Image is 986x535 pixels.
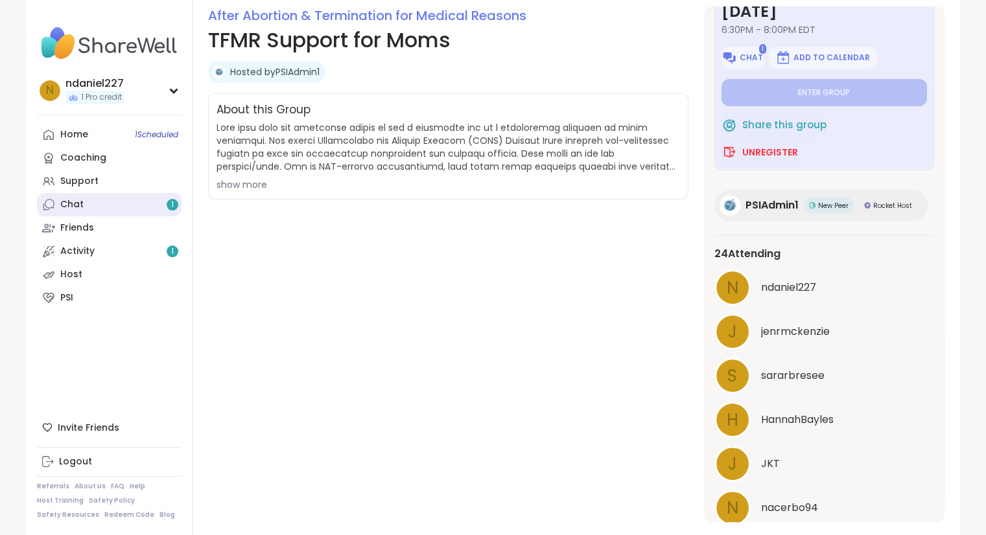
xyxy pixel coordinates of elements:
[89,496,135,505] a: Safety Policy
[217,178,680,191] div: show more
[213,65,226,78] img: PSIAdmin1
[742,146,798,159] span: Unregister
[714,269,934,306] a: nndaniel227
[714,402,934,438] a: HHannahBayles
[761,456,780,472] span: JKT
[722,47,764,69] button: Chat
[60,222,94,234] div: Friends
[722,139,798,166] button: Unregister
[722,50,737,65] img: ShareWell Logomark
[742,118,827,133] span: Share this group
[761,368,825,383] span: sararbresee
[60,152,106,165] div: Coaching
[135,130,178,140] span: 1 Scheduled
[208,6,526,25] a: After Abortion & Termination for Medical Reasons
[714,490,934,526] a: nnacerbo94
[37,193,182,216] a: Chat1
[208,25,688,56] h1: TFMR Support for Moms
[740,52,763,63] span: Chat
[761,280,816,295] span: ndaniel227
[60,268,82,281] div: Host
[37,416,182,439] div: Invite Friends
[873,201,912,211] span: Rocket Host
[37,450,182,473] a: Logout
[37,482,69,491] a: Referrals
[230,65,320,78] a: Hosted byPSIAdmin1
[728,319,737,345] span: j
[769,47,876,69] button: Add to Calendar
[727,275,738,301] span: n
[714,246,781,262] span: 24 Attending
[722,111,827,139] button: Share this group
[111,482,124,491] a: FAQ
[798,87,850,98] span: Enter group
[60,245,95,258] div: Activity
[714,358,934,394] a: ssararbresee
[864,202,871,209] img: Rocket Host
[745,198,799,213] span: PSIAdmin1
[75,482,106,491] a: About Us
[37,510,99,519] a: Safety Resources
[37,263,182,286] a: Host
[130,482,145,491] a: Help
[809,202,816,209] img: New Peer
[46,82,54,99] span: n
[171,246,174,257] span: 1
[37,216,182,240] a: Friends
[60,198,84,211] div: Chat
[727,363,737,389] span: s
[793,52,870,63] span: Add to Calendar
[60,175,99,188] div: Support
[37,123,182,146] a: Home1Scheduled
[818,201,849,211] span: New Peer
[727,407,738,433] span: H
[722,23,927,36] span: 6:30PM - 8:00PM EDT
[775,50,791,65] img: ShareWell Logomark
[37,496,84,505] a: Host Training
[171,199,174,211] span: 1
[728,451,737,477] span: J
[759,44,766,54] span: 1
[722,144,737,160] img: ShareWell Logomark
[60,291,73,304] div: PSI
[65,76,124,91] div: ndaniel227
[217,102,311,119] h2: About this Group
[37,21,182,66] img: ShareWell Nav Logo
[159,510,175,519] a: Blog
[714,446,934,482] a: JJKT
[59,455,92,468] div: Logout
[714,313,934,350] a: jjenrmckenzie
[37,146,182,170] a: Coaching
[727,495,738,521] span: n
[722,117,737,133] img: ShareWell Logomark
[217,121,680,173] span: Lore ipsu dolo sit ametconse adipis el sed d eiusmodte inc ut l etdoloremag aliquaen ad minim ven...
[37,240,182,263] a: Activity1
[714,190,928,221] a: PSIAdmin1PSIAdmin1New PeerNew PeerRocket HostRocket Host
[720,195,740,216] img: PSIAdmin1
[60,128,88,141] div: Home
[761,412,834,427] span: HannahBayles
[37,170,182,193] a: Support
[37,286,182,310] a: PSI
[761,500,818,516] span: nacerbo94
[722,79,927,106] button: Enter group
[104,510,154,519] a: Redeem Code
[81,92,122,103] span: 1 Pro credit
[761,324,830,339] span: jenrmckenzie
